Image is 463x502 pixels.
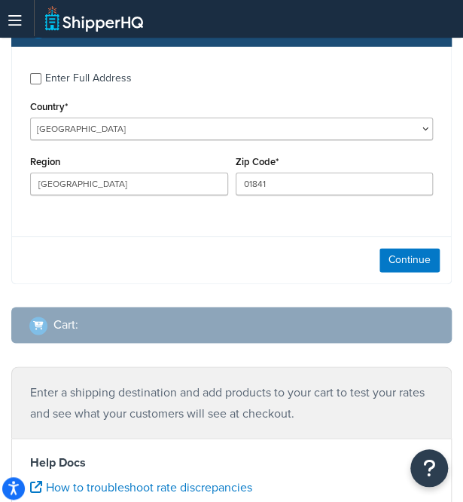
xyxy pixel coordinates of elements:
[379,248,440,272] button: Continue
[30,73,41,84] input: Enter Full Address
[236,156,279,167] label: Zip Code*
[53,318,78,332] h2: Cart :
[30,156,60,167] label: Region
[45,68,132,89] div: Enter Full Address
[410,449,448,487] button: Open Resource Center
[30,478,252,495] a: How to troubleshoot rate discrepancies
[30,101,68,112] label: Country*
[30,453,433,471] h4: Help Docs
[30,381,433,424] p: Enter a shipping destination and add products to your cart to test your rates and see what your c...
